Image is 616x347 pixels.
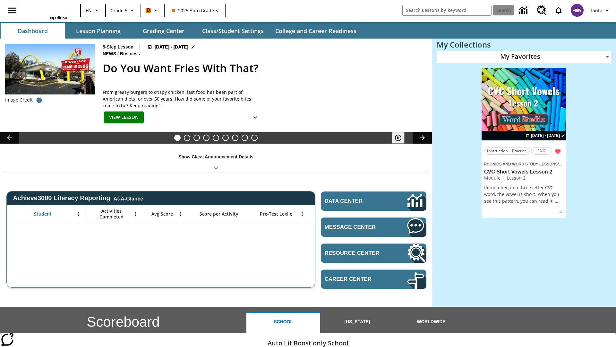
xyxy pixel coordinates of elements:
[155,44,188,50] span: [DATE] - [DATE]
[110,7,127,14] span: Grade 5
[50,15,67,20] span: NJ Edition
[147,6,150,14] span: B
[222,135,229,141] button: Slide 6 Pre-release lesson
[83,4,103,16] button: Language: EN, Select a language
[437,40,611,49] h3: My Collections
[25,3,67,15] a: Home
[571,4,584,17] img: avatar image
[484,160,564,167] span: Topic: Phonics and Word Study Lessons/CVC Short Vowels
[325,276,388,282] span: Career Center
[66,23,130,39] button: Lesson Planning
[203,135,210,141] button: Slide 4 What's the Big Idea?
[151,211,173,217] span: Avg Score
[174,135,181,141] button: Slide 1 Do You Want Fries With That?
[178,154,253,160] p: Show Class Announcement Details
[484,169,564,175] h3: CVC Short Vowels Lesson 2
[484,147,530,155] button: Instruction + Practice
[556,208,566,217] button: Show Details
[437,51,611,63] div: My Favorites
[193,135,200,141] button: Slide 3 Cars of the Future?
[484,184,564,204] p: Remember, in a three letter CVC word, the vowel is short. When you see this pattern, you can read...
[74,209,83,219] button: Open Menu
[525,133,566,138] button: Aug 25 - Aug 25 Choose Dates
[403,5,491,15] input: search field
[484,162,558,166] span: Phonics and Word Study Lessons
[103,50,117,58] span: News
[143,4,162,16] button: Boost Class color is orange. Change class color
[552,146,564,157] button: Remove from Favorites
[103,89,263,109] div: From greasy burgers to crispy chicken, fast food has been part of American diets for over 50 year...
[90,208,133,220] span: Activities Completed
[34,211,52,217] span: Student
[270,23,362,39] button: College and Career Readiness
[325,198,385,204] span: Data Center
[232,135,238,141] button: Slide 7 Career Lesson
[559,162,592,166] span: CVC Short Vowels
[13,194,143,202] span: Achieve3000 Literacy Reporting
[200,211,238,217] span: Score per Activity
[114,195,143,202] div: At-A-Glance
[537,147,545,154] span: ENG
[197,23,269,39] button: Class/Student Settings
[25,2,67,20] div: Home
[325,224,388,230] span: Message Center
[3,1,21,20] button: Open side menu
[33,94,46,106] button: Image credit: McClatchy-Tribune/Tribune Content Agency LLC/Alamy Stock Photo
[515,2,533,19] a: Data Center
[251,135,258,141] button: Slide 9 Sleepless in the Animal Kingdom
[104,111,144,123] button: View Lesson
[531,133,560,138] span: [DATE] - [DATE]
[394,311,468,333] button: Worldwide
[321,270,426,289] a: Career Center
[131,209,140,219] button: Open Menu
[321,218,426,237] a: Message Center
[146,44,197,50] button: Aug 24 - Aug 24 Choose Dates
[392,132,411,144] div: Pause
[482,68,566,218] div: lesson details
[320,311,394,333] button: [US_STATE]
[103,44,133,50] p: 5-Step Lesson
[3,150,429,172] div: Show Class Announcement Details
[103,60,424,76] h2: Do You Want Fries With That?
[5,44,95,94] img: One of the first McDonald's stores, with the iconic red sign and golden arches.
[117,51,119,56] span: /
[558,161,562,167] span: /
[413,132,432,144] button: Lesson carousel, Next
[550,2,567,19] a: Notifications
[260,211,292,217] span: Pre-Test Lexile
[249,111,262,123] button: Show Details
[567,2,587,19] button: Select a new avatar
[321,244,426,263] a: Resource Center, Will open in new tab
[213,135,219,141] button: Slide 5 One Idea, Lots of Hard Work
[321,191,426,211] a: Data Center
[5,97,33,103] p: Image Credit
[533,2,550,19] a: Resource Center, Will open in new tab
[120,50,141,58] span: Business
[175,209,185,219] button: Open Menu
[184,135,190,141] button: Slide 2 Taking Movies to the X-Dimension
[132,23,196,39] button: Grading Center
[297,209,307,219] button: Open Menu
[246,311,320,333] button: School
[555,198,558,204] span: …
[325,250,388,256] span: Resource Center
[86,7,92,14] span: EN
[590,7,602,14] span: Tauto
[108,4,139,16] button: Grade: Grade 5, Select a grade
[531,147,552,155] button: ENG
[392,132,405,144] button: Pause
[587,4,613,16] button: Profile/Settings
[242,135,248,141] button: Slide 8 Making a Difference for the Planet
[172,7,218,14] span: 2025 Auto Grade 5
[487,147,527,154] span: Instruction + Practice
[1,23,65,39] button: Dashboard
[139,44,141,50] span: |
